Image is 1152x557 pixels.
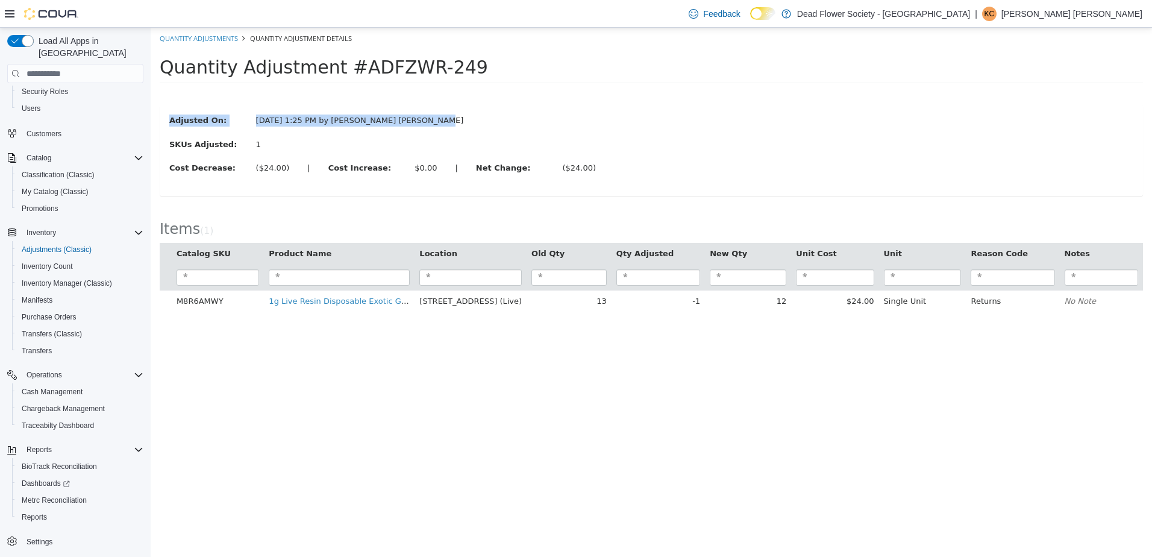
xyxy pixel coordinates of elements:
span: Classification (Classic) [17,168,143,182]
p: Dead Flower Society - [GEOGRAPHIC_DATA] [797,7,970,21]
span: Cash Management [22,387,83,397]
span: Transfers (Classic) [22,329,82,339]
button: Transfers [12,342,148,359]
button: Transfers (Classic) [12,326,148,342]
a: 1g Live Resin Disposable Exotic Gelato (Hybrid) [118,269,304,278]
span: Purchase Orders [17,310,143,324]
button: BioTrack Reconciliation [12,458,148,475]
button: Qty Adjusted [466,220,525,232]
span: Purchase Orders [22,312,77,322]
label: Adjusted On: [10,87,96,99]
button: Old Qty [381,220,416,232]
span: Users [22,104,40,113]
a: Quantity Adjustments [9,6,87,15]
span: Settings [27,537,52,547]
span: My Catalog (Classic) [17,184,143,199]
span: Manifests [22,295,52,305]
p: | [975,7,977,21]
span: BioTrack Reconciliation [22,462,97,471]
label: Net Change: [316,134,403,146]
span: Catalog [22,151,143,165]
a: Reports [17,510,52,524]
span: Inventory [27,228,56,238]
span: Reports [17,510,143,524]
span: Dashboards [17,476,143,491]
td: $24.00 [640,263,728,285]
small: ( ) [49,198,63,209]
div: $0.00 [264,134,286,146]
span: Reports [22,442,143,457]
button: Reports [22,442,57,457]
span: Quantity Adjustment Details [99,6,201,15]
span: Operations [22,368,143,382]
a: Classification (Classic) [17,168,99,182]
button: Location [269,220,308,232]
td: -1 [461,263,554,285]
label: | [295,134,316,146]
span: Dashboards [22,479,70,488]
span: BioTrack Reconciliation [17,459,143,474]
span: Feedback [703,8,740,20]
span: Traceabilty Dashboard [22,421,94,430]
span: Metrc Reconciliation [17,493,143,508]
span: Security Roles [22,87,68,96]
button: Classification (Classic) [12,166,148,183]
a: Security Roles [17,84,73,99]
span: Inventory Count [17,259,143,274]
td: 12 [554,263,640,285]
span: Transfers [22,346,52,356]
button: Unit Cost [645,220,688,232]
button: Adjustments (Classic) [12,241,148,258]
span: Chargeback Management [22,404,105,414]
button: Customers [2,124,148,142]
span: My Catalog (Classic) [22,187,89,197]
a: BioTrack Reconciliation [17,459,102,474]
span: Inventory Manager (Classic) [17,276,143,291]
button: Operations [22,368,67,382]
td: M8R6AMWY [21,263,113,285]
span: Cash Management [17,385,143,399]
button: New Qty [559,220,599,232]
em: No Note [914,269,946,278]
td: Single Unit [728,263,816,285]
p: [PERSON_NAME] [PERSON_NAME] [1001,7,1142,21]
span: 1 [53,198,59,209]
label: | [148,134,168,146]
span: Inventory Manager (Classic) [22,278,112,288]
div: ($24.00) [412,134,445,146]
span: Customers [27,129,61,139]
a: Traceabilty Dashboard [17,418,99,433]
a: My Catalog (Classic) [17,184,93,199]
span: Adjustments (Classic) [22,245,92,254]
button: Notes [914,220,942,232]
button: Inventory Count [12,258,148,275]
a: Feedback [684,2,745,26]
button: Unit [733,220,754,232]
button: Reason Code [820,220,880,232]
a: Metrc Reconciliation [17,493,92,508]
a: Users [17,101,45,116]
a: Adjustments (Classic) [17,242,96,257]
div: [DATE] 1:25 PM by [PERSON_NAME] [PERSON_NAME] [96,87,322,99]
button: Cash Management [12,383,148,400]
button: My Catalog (Classic) [12,183,148,200]
button: Inventory Manager (Classic) [12,275,148,292]
a: Promotions [17,201,63,216]
button: Inventory [22,225,61,240]
a: Dashboards [12,475,148,492]
button: Manifests [12,292,148,309]
button: Security Roles [12,83,148,100]
label: Cost Decrease: [10,134,96,146]
a: Inventory Manager (Classic) [17,276,117,291]
img: Cova [24,8,78,20]
button: Chargeback Management [12,400,148,417]
button: Metrc Reconciliation [12,492,148,509]
td: Returns [815,263,909,285]
label: Cost Increase: [169,134,255,146]
button: Traceabilty Dashboard [12,417,148,434]
a: Customers [22,127,66,141]
div: ($24.00) [105,134,139,146]
button: Users [12,100,148,117]
label: SKUs Adjusted: [10,111,96,123]
button: Catalog SKU [26,220,83,232]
